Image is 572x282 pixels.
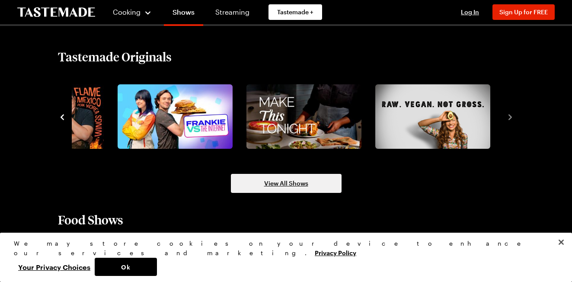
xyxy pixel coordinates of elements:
[164,2,203,26] a: Shows
[243,82,372,152] div: 7 / 8
[453,8,487,16] button: Log In
[95,258,157,276] button: Ok
[268,4,322,20] a: Tastemade +
[372,82,501,152] div: 8 / 8
[58,112,67,122] button: navigate to previous item
[116,84,231,149] a: Frankie vs. the Internet
[374,84,489,149] a: Raw. Vegan. Not Gross.
[375,84,490,149] img: Raw. Vegan. Not Gross.
[246,84,361,149] img: Make this Tonight
[114,82,243,152] div: 6 / 8
[58,212,123,228] h2: Food Shows
[277,8,313,16] span: Tastemade +
[245,84,360,149] a: Make this Tonight
[499,8,548,16] span: Sign Up for FREE
[506,112,514,122] button: navigate to next item
[58,49,172,64] h2: Tastemade Originals
[17,7,95,17] a: To Tastemade Home Page
[315,248,356,256] a: More information about your privacy, opens in a new tab
[552,233,571,252] button: Close
[112,2,152,22] button: Cooking
[461,8,479,16] span: Log In
[492,4,555,20] button: Sign Up for FREE
[231,174,342,193] a: View All Shows
[118,84,233,149] img: Frankie vs. the Internet
[264,179,308,188] span: View All Shows
[14,239,551,276] div: Privacy
[14,239,551,258] div: We may store cookies on your device to enhance our services and marketing.
[14,258,95,276] button: Your Privacy Choices
[113,8,141,16] span: Cooking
